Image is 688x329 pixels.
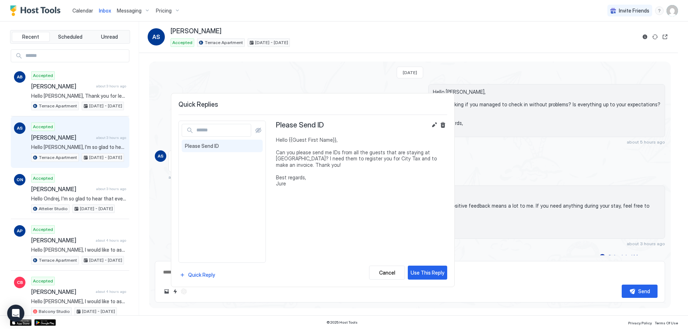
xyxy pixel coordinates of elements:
[7,305,24,322] div: Open Intercom Messenger
[439,121,447,129] button: Delete
[411,269,444,276] div: Use This Reply
[408,266,447,280] button: Use This Reply
[193,124,251,136] input: Input Field
[369,266,405,280] button: Cancel
[188,271,215,279] div: Quick Reply
[276,137,447,187] span: Hello {{Guest First Name}}, Can you please send me IDs from all the guests that are staying at [G...
[254,126,263,135] button: Show all quick replies
[430,121,439,129] button: Edit
[379,269,395,276] div: Cancel
[178,270,216,280] button: Quick Reply
[178,101,447,109] span: Quick Replies
[276,121,324,130] span: Please Send ID
[185,143,259,149] span: Please Send ID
